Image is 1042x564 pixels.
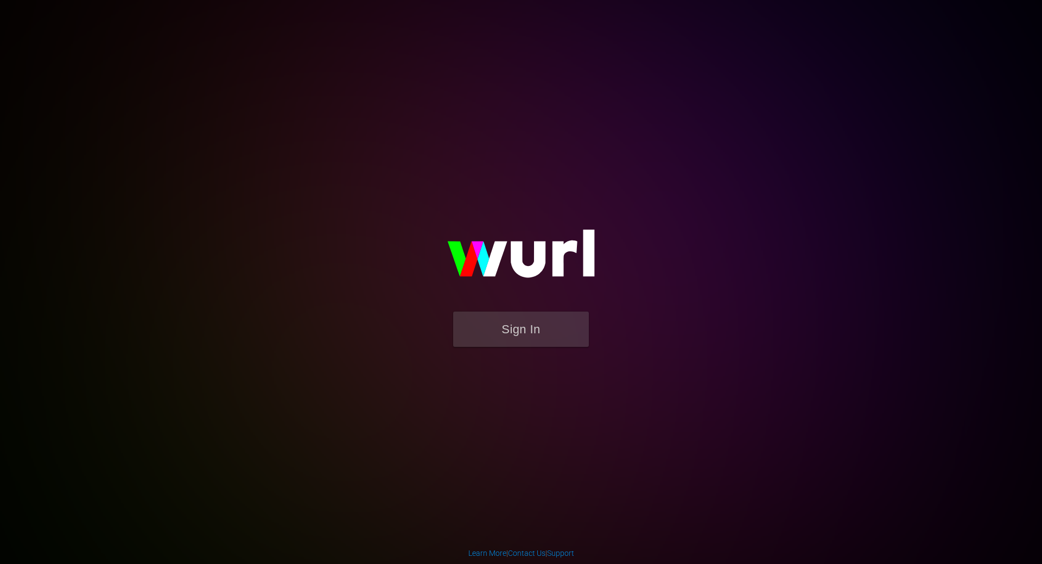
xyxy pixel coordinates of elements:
a: Contact Us [508,549,545,557]
a: Learn More [468,549,506,557]
div: | | [468,548,574,559]
button: Sign In [453,312,589,347]
img: wurl-logo-on-black-223613ac3d8ba8fe6dc639794a292ebdb59501304c7dfd60c99c58986ef67473.svg [412,206,630,312]
a: Support [547,549,574,557]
